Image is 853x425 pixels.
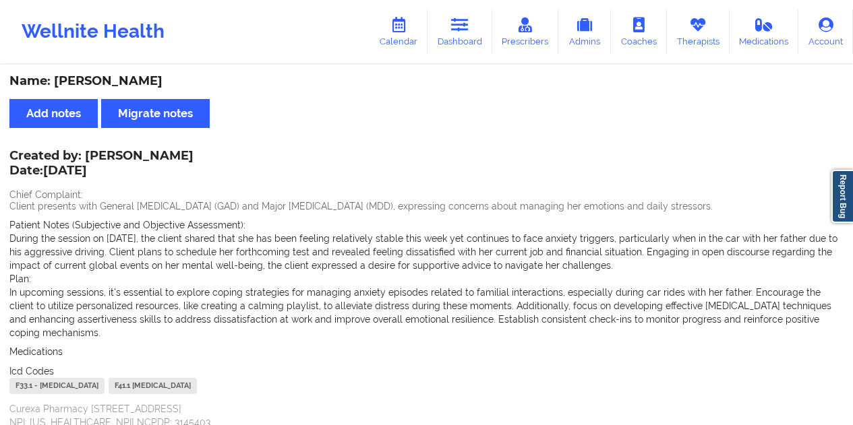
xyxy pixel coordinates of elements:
[611,9,667,54] a: Coaches
[667,9,730,54] a: Therapists
[9,232,844,272] p: During the session on [DATE], the client shared that she has been feeling relatively stable this ...
[558,9,611,54] a: Admins
[109,378,197,394] div: F41.1 [MEDICAL_DATA]
[9,220,245,230] span: Patient Notes (Subjective and Objective Assessment):
[9,199,844,213] p: Client presents with General [MEDICAL_DATA] (GAD) and Major [MEDICAL_DATA] (MDD), expressing conc...
[9,366,54,377] span: Icd Codes
[101,99,210,128] button: Migrate notes
[730,9,799,54] a: Medications
[9,73,844,89] div: Name: [PERSON_NAME]
[9,378,105,394] div: F33.1 - [MEDICAL_DATA]
[370,9,428,54] a: Calendar
[9,162,194,180] p: Date: [DATE]
[9,189,83,200] span: Chief Complaint:
[492,9,559,54] a: Prescribers
[9,99,98,128] button: Add notes
[831,170,853,223] a: Report Bug
[9,286,844,339] p: In upcoming sessions, it's essential to explore coping strategies for managing anxiety episodes r...
[428,9,492,54] a: Dashboard
[798,9,853,54] a: Account
[9,149,194,180] div: Created by: [PERSON_NAME]
[9,273,31,284] span: Plan:
[9,346,63,357] span: Medications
